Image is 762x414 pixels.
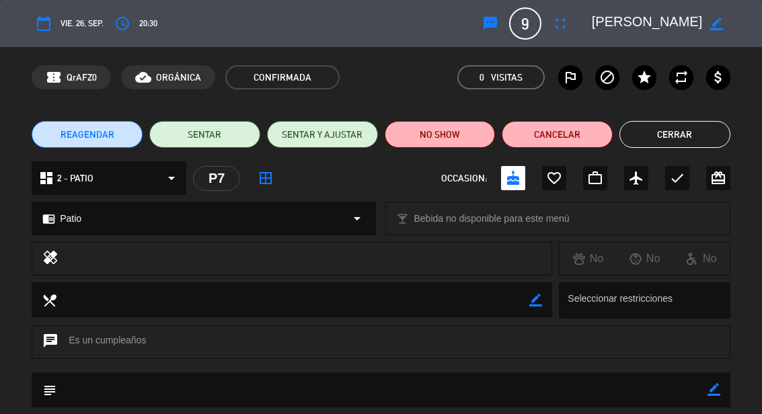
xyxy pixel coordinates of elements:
div: Es un cumpleaños [32,325,730,359]
button: calendar_today [32,11,56,36]
i: cloud_done [135,69,151,85]
i: repeat [673,69,689,85]
i: airplanemode_active [628,170,644,186]
span: confirmation_number [46,69,62,85]
i: arrow_drop_down [163,170,180,186]
i: arrow_drop_down [349,210,365,226]
div: P7 [193,166,240,191]
span: 20:30 [139,17,157,31]
span: 2 - PATIO [57,171,93,186]
span: ORGÁNICA [156,70,201,85]
i: card_giftcard [710,170,726,186]
span: QrAFZ0 [67,70,97,85]
span: OCCASION: [441,171,487,186]
i: subject [42,382,56,397]
i: chrome_reader_mode [42,212,55,225]
div: No [616,250,673,267]
i: dashboard [38,170,54,186]
button: fullscreen [548,11,572,36]
i: cake [505,170,521,186]
i: fullscreen [552,15,568,32]
span: REAGENDAR [61,128,114,142]
i: healing [42,249,59,268]
i: calendar_today [36,15,52,32]
button: sms [478,11,502,36]
span: Bebida no disponible para este menú [414,211,569,226]
button: Cancelar [502,121,613,148]
button: SENTAR Y AJUSTAR [267,121,378,148]
button: Cerrar [619,121,730,148]
i: star [636,69,652,85]
button: NO SHOW [385,121,496,148]
span: 0 [480,70,484,85]
em: Visitas [491,70,523,85]
i: block [599,69,615,85]
i: sms [482,15,498,32]
i: check [669,170,685,186]
button: REAGENDAR [32,121,143,148]
i: chat [42,333,59,351]
div: No [673,250,730,267]
i: work_outline [587,170,603,186]
button: access_time [110,11,135,36]
span: vie. 26, sep. [61,17,104,31]
i: attach_money [710,69,726,85]
span: Patio [60,211,81,226]
i: access_time [114,15,130,32]
i: border_color [710,17,723,30]
span: CONFIRMADA [225,65,340,89]
i: favorite_border [546,170,562,186]
i: border_all [258,170,274,186]
i: outlined_flag [562,69,578,85]
i: border_color [708,383,720,396]
i: border_color [529,294,542,306]
i: local_dining [42,292,56,307]
i: local_bar [396,212,409,225]
span: 9 [509,7,541,40]
div: No [560,250,616,267]
button: SENTAR [149,121,260,148]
